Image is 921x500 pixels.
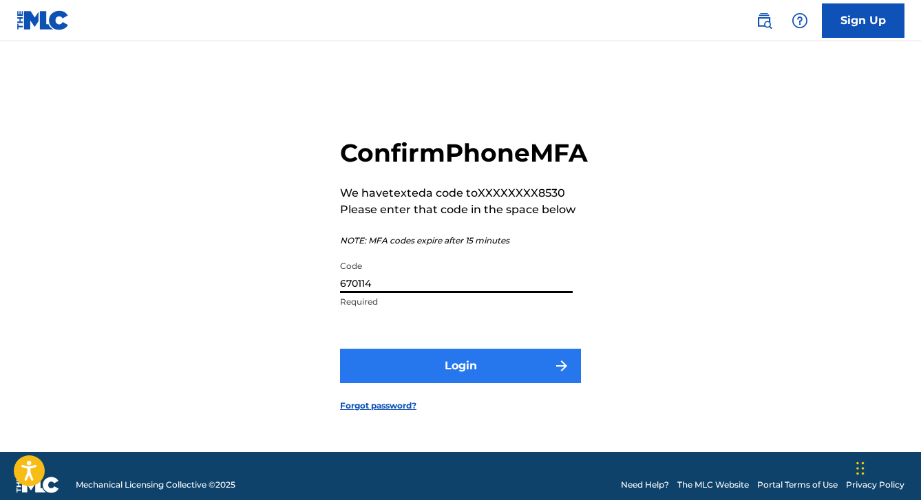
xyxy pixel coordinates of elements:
img: search [756,12,772,29]
img: help [792,12,808,29]
p: NOTE: MFA codes expire after 15 minutes [340,235,588,247]
img: logo [17,477,59,493]
div: Drag [856,448,865,489]
p: Please enter that code in the space below [340,202,588,218]
a: Need Help? [621,479,669,491]
div: Help [786,7,814,34]
img: f7272a7cc735f4ea7f67.svg [553,358,570,374]
a: The MLC Website [677,479,749,491]
a: Sign Up [822,3,904,38]
p: We have texted a code to XXXXXXXX8530 [340,185,588,202]
img: MLC Logo [17,10,70,30]
a: Privacy Policy [846,479,904,491]
a: Public Search [750,7,778,34]
h2: Confirm Phone MFA [340,138,588,169]
iframe: Chat Widget [852,434,921,500]
button: Login [340,349,581,383]
span: Mechanical Licensing Collective © 2025 [76,479,235,491]
p: Required [340,296,573,308]
a: Portal Terms of Use [757,479,838,491]
a: Forgot password? [340,400,416,412]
